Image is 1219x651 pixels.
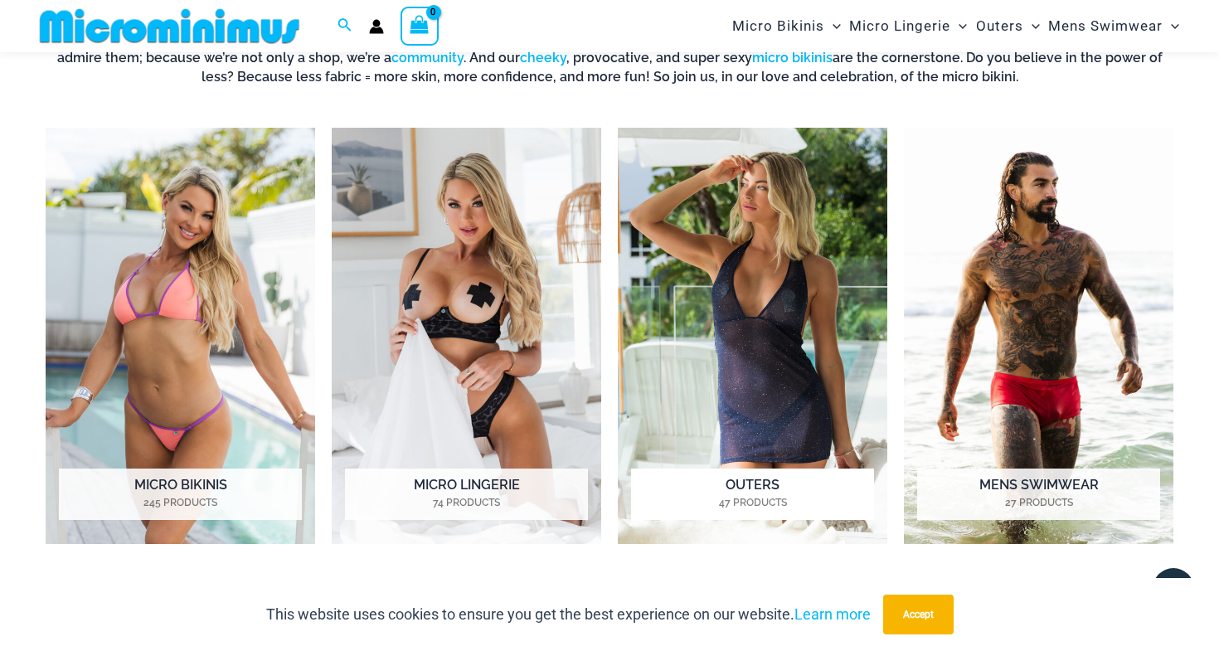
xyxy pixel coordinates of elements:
[618,128,887,544] img: Outers
[332,128,601,544] img: Micro Lingerie
[950,5,967,47] span: Menu Toggle
[845,5,971,47] a: Micro LingerieMenu ToggleMenu Toggle
[1163,5,1179,47] span: Menu Toggle
[46,128,315,544] img: Micro Bikinis
[1044,5,1183,47] a: Mens SwimwearMenu ToggleMenu Toggle
[345,495,588,510] mark: 74 Products
[266,602,871,627] p: This website uses cookies to ensure you get the best experience on our website.
[401,7,439,45] a: View Shopping Cart, empty
[849,5,950,47] span: Micro Lingerie
[904,128,1173,544] a: Visit product category Mens Swimwear
[752,50,833,66] a: micro bikinis
[732,5,824,47] span: Micro Bikinis
[1048,5,1163,47] span: Mens Swimwear
[618,128,887,544] a: Visit product category Outers
[369,19,384,34] a: Account icon link
[976,5,1023,47] span: Outers
[904,128,1173,544] img: Mens Swimwear
[917,469,1160,520] h2: Mens Swimwear
[332,128,601,544] a: Visit product category Micro Lingerie
[631,469,874,520] h2: Outers
[46,128,315,544] a: Visit product category Micro Bikinis
[728,5,845,47] a: Micro BikinisMenu ToggleMenu Toggle
[824,5,841,47] span: Menu Toggle
[794,605,871,623] a: Learn more
[726,2,1186,50] nav: Site Navigation
[59,495,302,510] mark: 245 Products
[345,469,588,520] h2: Micro Lingerie
[59,469,302,520] h2: Micro Bikinis
[883,595,954,634] button: Accept
[46,31,1173,86] h6: This is the extraordinary world of Microminimus, the ultimate destination for the micro bikini, c...
[338,16,352,36] a: Search icon link
[520,50,566,66] a: cheeky
[391,50,464,66] a: community
[1023,5,1040,47] span: Menu Toggle
[33,7,306,45] img: MM SHOP LOGO FLAT
[631,495,874,510] mark: 47 Products
[917,495,1160,510] mark: 27 Products
[972,5,1044,47] a: OutersMenu ToggleMenu Toggle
